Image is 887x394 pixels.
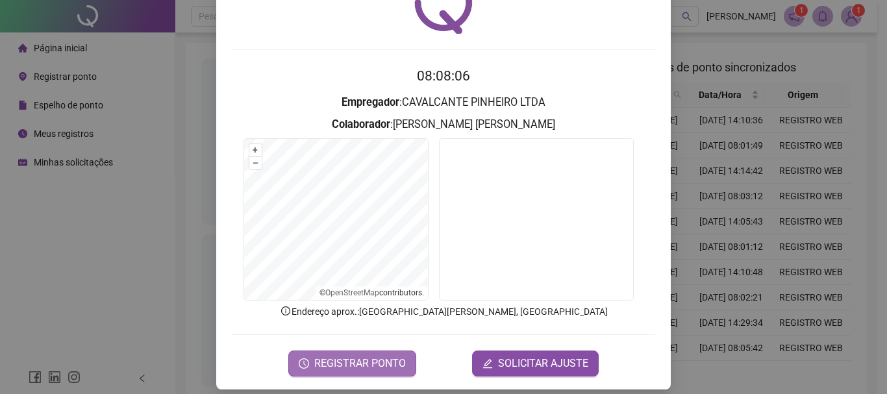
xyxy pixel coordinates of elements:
[299,358,309,369] span: clock-circle
[482,358,493,369] span: edit
[280,305,292,317] span: info-circle
[288,351,416,376] button: REGISTRAR PONTO
[472,351,599,376] button: editSOLICITAR AJUSTE
[342,96,399,108] strong: Empregador
[232,304,655,319] p: Endereço aprox. : [GEOGRAPHIC_DATA][PERSON_NAME], [GEOGRAPHIC_DATA]
[232,94,655,111] h3: : CAVALCANTE PINHEIRO LTDA
[249,157,262,169] button: –
[498,356,588,371] span: SOLICITAR AJUSTE
[332,118,390,130] strong: Colaborador
[319,288,424,297] li: © contributors.
[314,356,406,371] span: REGISTRAR PONTO
[249,144,262,156] button: +
[417,68,470,84] time: 08:08:06
[232,116,655,133] h3: : [PERSON_NAME] [PERSON_NAME]
[325,288,379,297] a: OpenStreetMap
